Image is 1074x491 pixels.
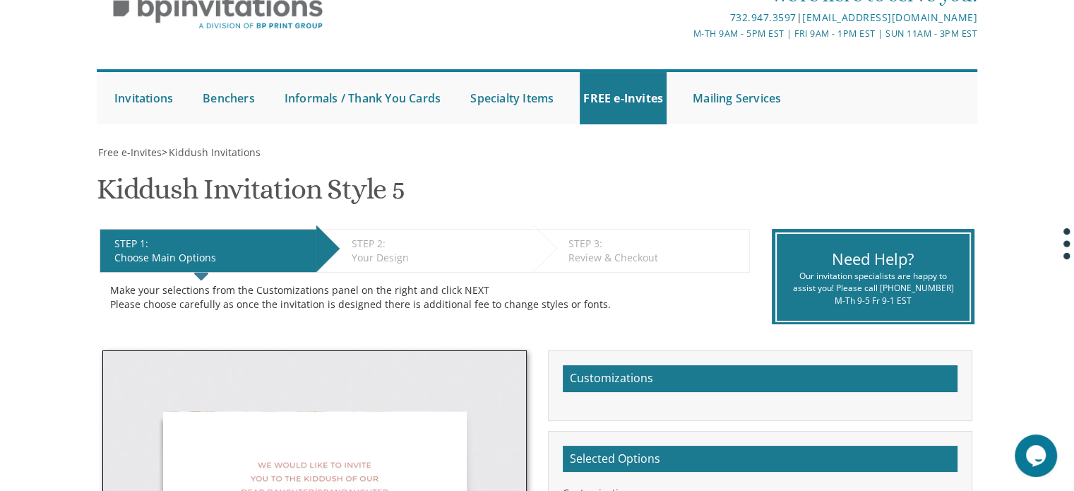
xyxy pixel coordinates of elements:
div: STEP 3: [568,237,742,251]
span: Kiddush Invitations [169,146,261,159]
h2: Selected Options [563,446,957,473]
div: STEP 2: [352,237,526,251]
h2: Customizations [563,365,957,392]
a: Benchers [199,72,258,124]
span: > [162,146,261,159]
div: Our invitation specialists are happy to assist you! Please call [PHONE_NUMBER] M-Th 9-5 Fr 9-1 EST [787,270,959,306]
a: Kiddush Invitations [167,146,261,159]
div: Your Design [352,251,526,265]
h1: Kiddush Invitation Style 5 [97,174,405,215]
div: Choose Main Options [114,251,309,265]
a: 732.947.3597 [729,11,796,24]
a: Mailing Services [689,72,784,124]
div: STEP 1: [114,237,309,251]
a: Invitations [111,72,177,124]
div: Review & Checkout [568,251,742,265]
div: Make your selections from the Customizations panel on the right and click NEXT Please choose care... [110,283,739,312]
span: Free e-Invites [98,146,162,159]
div: M-Th 9am - 5pm EST | Fri 9am - 1pm EST | Sun 11am - 3pm EST [391,26,977,41]
iframe: chat widget [1015,434,1060,477]
a: Specialty Items [467,72,557,124]
div: Need Help? [787,248,959,270]
a: Informals / Thank You Cards [281,72,444,124]
a: FREE e-Invites [580,72,667,124]
a: Free e-Invites [97,146,162,159]
div: | [391,9,977,26]
a: [EMAIL_ADDRESS][DOMAIN_NAME] [802,11,977,24]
